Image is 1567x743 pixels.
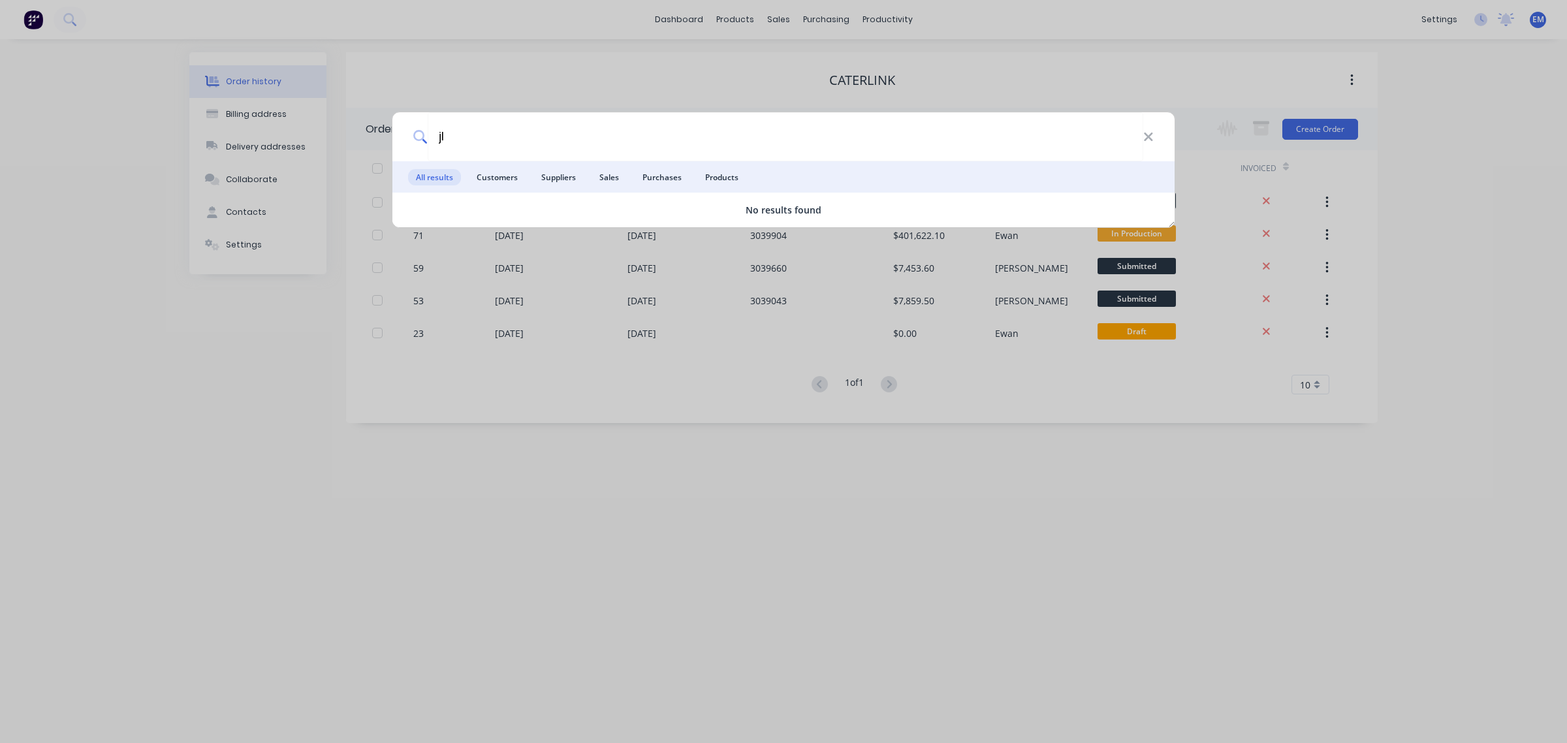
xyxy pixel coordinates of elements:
[635,169,689,185] span: Purchases
[533,169,584,185] span: Suppliers
[392,203,1175,217] div: No results found
[408,169,461,185] span: All results
[592,169,627,185] span: Sales
[428,112,1143,161] input: Start typing a customer or supplier name to create a new order...
[697,169,746,185] span: Products
[469,169,526,185] span: Customers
